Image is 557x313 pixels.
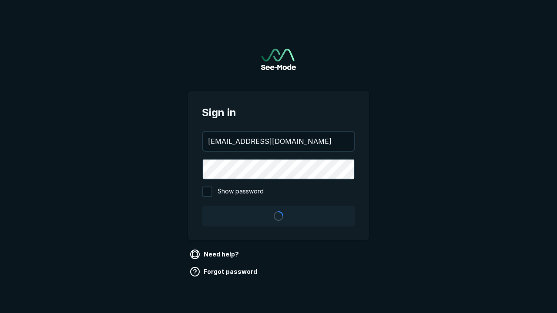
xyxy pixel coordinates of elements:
a: Need help? [188,247,242,261]
img: See-Mode Logo [261,49,296,70]
a: Forgot password [188,265,261,279]
a: Go to sign in [261,49,296,70]
input: your@email.com [203,132,354,151]
span: Show password [218,186,264,197]
span: Sign in [202,105,355,120]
